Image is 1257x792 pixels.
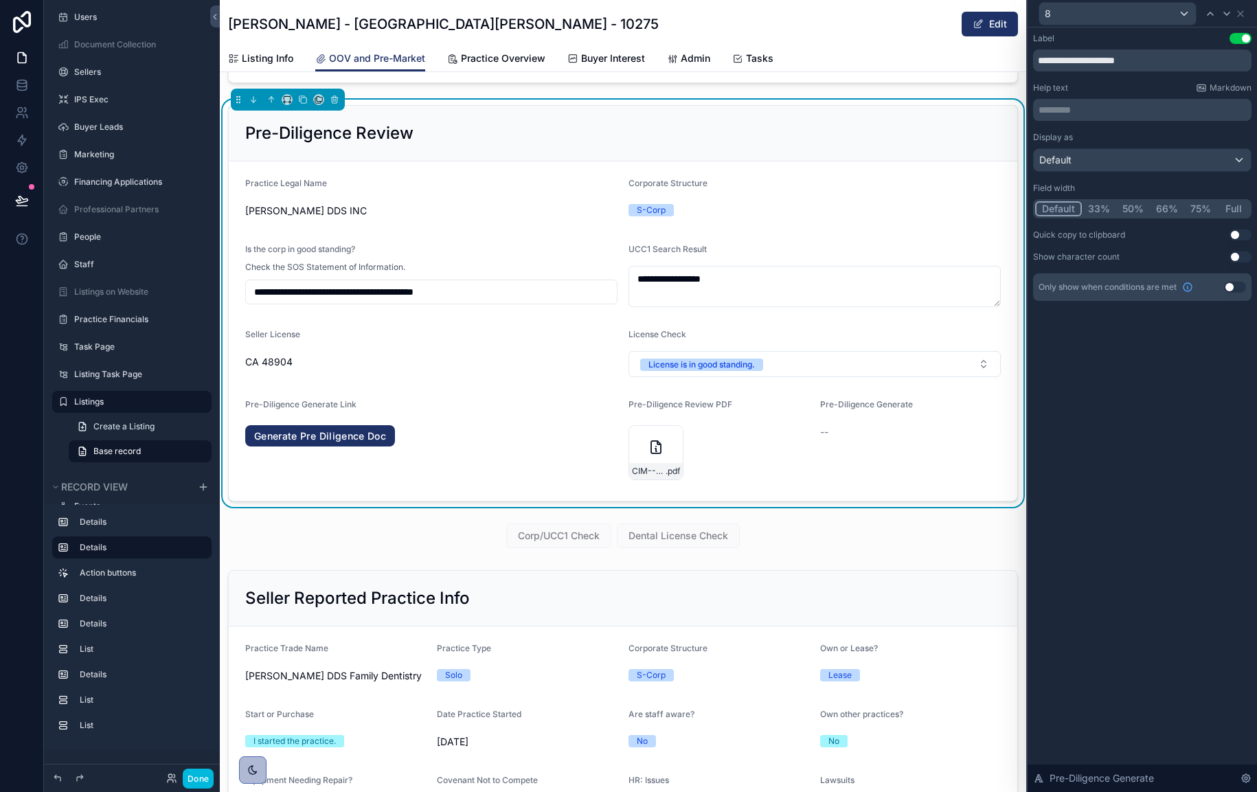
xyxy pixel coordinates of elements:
label: Document Collection [74,39,203,50]
span: Markdown [1210,82,1252,93]
a: Tasks [732,46,773,73]
label: Practice Financials [74,314,203,325]
a: Admin [667,46,710,73]
span: Pre-Diligence Generate [820,399,913,409]
button: 33% [1082,201,1116,216]
span: Only show when conditions are met [1039,282,1177,293]
span: Pre-Diligence Generate Link [245,399,356,409]
label: Sellers [74,67,203,78]
span: -- [820,425,828,439]
label: Professional Partners [74,204,203,215]
span: Admin [681,52,710,65]
button: Default [1033,148,1252,172]
span: Listing Info [242,52,293,65]
label: Listings on Website [74,286,203,297]
span: Pre-Diligence Review PDF [628,399,732,409]
button: Default [1035,201,1082,216]
span: CA 48904 [245,355,618,369]
label: Details [80,669,201,680]
label: Marketing [74,149,203,160]
a: Generate Pre Diligence Doc [245,425,395,447]
a: OOV and Pre-Market [315,46,425,72]
label: List [80,644,201,655]
label: List [80,694,201,705]
span: .pdf [666,466,680,477]
span: Tasks [746,52,773,65]
div: License is in good standing. [648,359,755,371]
span: Create a Listing [93,421,155,432]
label: Buyer Leads [74,122,203,133]
button: 66% [1150,201,1184,216]
label: Help text [1033,82,1068,93]
label: List [80,720,201,731]
label: Staff [74,259,203,270]
label: Listing Task Page [74,369,203,380]
span: License Check [628,329,686,339]
div: S-Corp [637,204,666,216]
label: Display as [1033,132,1073,143]
span: CIM---[PERSON_NAME]---[GEOGRAPHIC_DATA][PERSON_NAME]---February-19,-2025 [632,466,666,477]
div: Show character count [1033,251,1120,262]
span: Pre-Diligence Generate [1050,771,1154,785]
button: Edit [962,12,1018,36]
a: Buyer Interest [567,46,645,73]
button: Record view [49,477,190,497]
label: Field width [1033,183,1075,194]
h1: [PERSON_NAME] - [GEOGRAPHIC_DATA][PERSON_NAME] - 10275 [228,14,659,34]
span: Check the SOS Statement of Information. [245,262,405,273]
button: 50% [1116,201,1150,216]
span: 8 [1045,7,1051,21]
span: Seller License [245,329,300,339]
span: Default [1039,153,1072,167]
span: Is the corp in good standing? [245,244,355,254]
span: Buyer Interest [581,52,645,65]
span: Base record [93,446,141,457]
button: Done [183,769,214,789]
button: Select Button [628,351,1001,377]
span: UCC1 Search Result [628,244,707,254]
div: Label [1033,33,1054,44]
div: Quick copy to clipboard [1033,229,1125,240]
span: Corporate Structure [628,178,707,188]
a: Practice Overview [447,46,545,73]
span: OOV and Pre-Market [329,52,425,65]
span: Practice Overview [461,52,545,65]
label: Action buttons [80,567,201,578]
a: Markdown [1196,82,1252,93]
label: Users [74,12,203,23]
span: [PERSON_NAME] DDS INC [245,204,618,218]
button: 8 [1039,2,1197,25]
span: Practice Legal Name [245,178,327,188]
a: Base record [69,440,212,462]
label: Details [80,593,201,604]
label: IPS Exec [74,94,203,105]
a: Create a Listing [69,416,212,438]
button: Full [1217,201,1249,216]
div: scrollable content [44,505,220,750]
label: Details [80,618,201,629]
label: Details [80,542,201,553]
div: scrollable content [1033,99,1252,121]
label: Listings [74,396,203,407]
a: Listing Info [228,46,293,73]
label: People [74,231,203,242]
button: 75% [1184,201,1217,216]
span: Record view [61,481,128,493]
label: Task Page [74,341,203,352]
h2: Pre-Diligence Review [245,122,414,144]
label: Details [80,517,201,528]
